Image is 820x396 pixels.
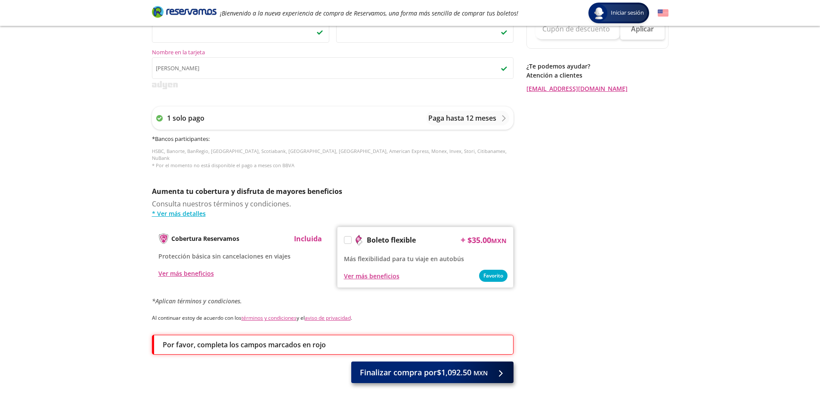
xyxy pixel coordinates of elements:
span: * Por el momento no está disponible el pago a meses con BBVA [152,162,294,168]
p: 1 solo pago [167,113,204,123]
span: Nombre en la tarjeta [152,50,514,57]
p: Incluida [294,234,322,244]
span: Protección básica sin cancelaciones en viajes [158,252,291,260]
p: Paga hasta 12 meses [428,113,496,123]
span: Iniciar sesión [607,9,647,17]
p: Por favor, completa los campos marcados en rojo [163,340,326,350]
button: Aplicar [620,18,665,40]
span: Finalizar compra por $1,092.50 [360,367,488,378]
img: checkmark [316,28,323,35]
p: Al continuar estoy de acuerdo con los y el . [152,314,514,322]
a: [EMAIL_ADDRESS][DOMAIN_NAME] [526,84,668,93]
p: HSBC, Banorte, BanRegio, [GEOGRAPHIC_DATA], Scotiabank, [GEOGRAPHIC_DATA], [GEOGRAPHIC_DATA], Ame... [152,148,514,169]
span: Más flexibilidad para tu viaje en autobús [344,255,464,263]
button: English [658,8,668,19]
button: Finalizar compra por$1,092.50 MXN [351,362,514,383]
iframe: Iframe de la fecha de caducidad de la tarjeta asegurada [156,24,325,40]
em: ¡Bienvenido a la nueva experiencia de compra de Reservamos, una forma más sencilla de comprar tus... [220,9,518,17]
input: Cupón de descuento [535,18,620,40]
a: Brand Logo [152,5,217,21]
input: Nombre en la tarjetacheckmark [152,57,514,79]
p: Atención a clientes [526,71,668,80]
p: Boleto flexible [367,235,416,245]
p: + [461,234,465,246]
iframe: Iframe del código de seguridad de la tarjeta asegurada [340,24,510,40]
div: Consulta nuestros términos y condiciones. [152,199,514,218]
a: aviso de privacidad [305,314,351,321]
p: Cobertura Reservamos [171,234,239,243]
i: Brand Logo [152,5,217,18]
a: términos y condiciones [241,314,297,321]
span: $ 35.00 [467,234,507,246]
img: checkmark [501,65,507,72]
small: MXN [491,237,507,245]
small: MXN [473,369,488,377]
h6: * Bancos participantes : [152,135,514,143]
img: svg+xml;base64,PD94bWwgdmVyc2lvbj0iMS4wIiBlbmNvZGluZz0iVVRGLTgiPz4KPHN2ZyB3aWR0aD0iMzk2cHgiIGhlaW... [152,81,178,89]
button: Ver más beneficios [158,269,214,278]
p: ¿Te podemos ayudar? [526,62,668,71]
p: Aumenta tu cobertura y disfruta de mayores beneficios [152,186,514,196]
img: checkmark [501,28,507,35]
a: * Ver más detalles [152,209,514,218]
iframe: Messagebird Livechat Widget [770,346,811,387]
p: *Aplican términos y condiciones. [152,296,514,306]
button: Ver más beneficios [344,271,399,281]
